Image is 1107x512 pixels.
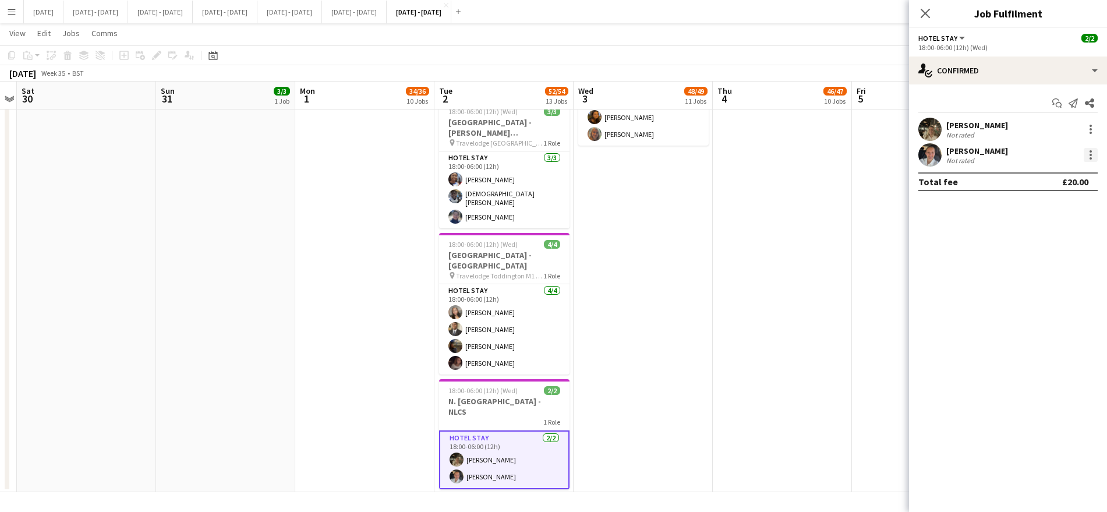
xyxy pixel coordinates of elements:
[274,87,290,96] span: 3/3
[456,271,543,280] span: Travelodge Toddington M1 Southbound
[439,284,570,375] app-card-role: Hotel Stay4/418:00-06:00 (12h)[PERSON_NAME][PERSON_NAME][PERSON_NAME][PERSON_NAME]
[439,117,570,138] h3: [GEOGRAPHIC_DATA] - [PERSON_NAME][GEOGRAPHIC_DATA]
[406,87,429,96] span: 34/36
[72,69,84,77] div: BST
[439,250,570,271] h3: [GEOGRAPHIC_DATA] - [GEOGRAPHIC_DATA]
[448,107,518,116] span: 18:00-06:00 (12h) (Wed)
[300,86,315,96] span: Mon
[448,240,518,249] span: 18:00-06:00 (12h) (Wed)
[1062,176,1088,188] div: £20.00
[1081,34,1098,43] span: 2/2
[946,130,977,139] div: Not rated
[37,28,51,38] span: Edit
[406,97,429,105] div: 10 Jobs
[684,87,708,96] span: 48/49
[946,156,977,165] div: Not rated
[855,92,866,105] span: 5
[439,100,570,228] app-job-card: 18:00-06:00 (12h) (Wed)3/3[GEOGRAPHIC_DATA] - [PERSON_NAME][GEOGRAPHIC_DATA] Travelodge [GEOGRAPH...
[824,97,846,105] div: 10 Jobs
[439,151,570,228] app-card-role: Hotel Stay3/318:00-06:00 (12h)[PERSON_NAME][DEMOGRAPHIC_DATA][PERSON_NAME][PERSON_NAME]
[544,386,560,395] span: 2/2
[38,69,68,77] span: Week 35
[33,26,55,41] a: Edit
[439,86,452,96] span: Tue
[437,92,452,105] span: 2
[5,26,30,41] a: View
[918,34,967,43] button: Hotel Stay
[544,240,560,249] span: 4/4
[322,1,387,23] button: [DATE] - [DATE]
[946,120,1008,130] div: [PERSON_NAME]
[161,86,175,96] span: Sun
[544,107,560,116] span: 3/3
[918,43,1098,52] div: 18:00-06:00 (12h) (Wed)
[439,379,570,489] app-job-card: 18:00-06:00 (12h) (Wed)2/2N. [GEOGRAPHIC_DATA] - NLCS1 RoleHotel Stay2/218:00-06:00 (12h)[PERSON_...
[546,97,568,105] div: 13 Jobs
[717,86,732,96] span: Thu
[62,28,80,38] span: Jobs
[87,26,122,41] a: Comms
[448,386,518,395] span: 18:00-06:00 (12h) (Wed)
[91,28,118,38] span: Comms
[9,28,26,38] span: View
[918,34,957,43] span: Hotel Stay
[63,1,128,23] button: [DATE] - [DATE]
[946,146,1008,156] div: [PERSON_NAME]
[58,26,84,41] a: Jobs
[456,139,543,147] span: Travelodge [GEOGRAPHIC_DATA]
[857,86,866,96] span: Fri
[577,92,593,105] span: 3
[909,6,1107,21] h3: Job Fulfilment
[685,97,707,105] div: 11 Jobs
[298,92,315,105] span: 1
[128,1,193,23] button: [DATE] - [DATE]
[193,1,257,23] button: [DATE] - [DATE]
[20,92,34,105] span: 30
[543,271,560,280] span: 1 Role
[439,233,570,375] app-job-card: 18:00-06:00 (12h) (Wed)4/4[GEOGRAPHIC_DATA] - [GEOGRAPHIC_DATA] Travelodge Toddington M1 Southbou...
[159,92,175,105] span: 31
[274,97,289,105] div: 1 Job
[257,1,322,23] button: [DATE] - [DATE]
[578,86,593,96] span: Wed
[918,176,958,188] div: Total fee
[909,57,1107,84] div: Confirmed
[823,87,847,96] span: 46/47
[543,418,560,426] span: 1 Role
[716,92,732,105] span: 4
[24,1,63,23] button: [DATE]
[545,87,568,96] span: 52/54
[22,86,34,96] span: Sat
[439,430,570,489] app-card-role: Hotel Stay2/218:00-06:00 (12h)[PERSON_NAME][PERSON_NAME]
[9,68,36,79] div: [DATE]
[439,396,570,417] h3: N. [GEOGRAPHIC_DATA] - NLCS
[543,139,560,147] span: 1 Role
[387,1,451,23] button: [DATE] - [DATE]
